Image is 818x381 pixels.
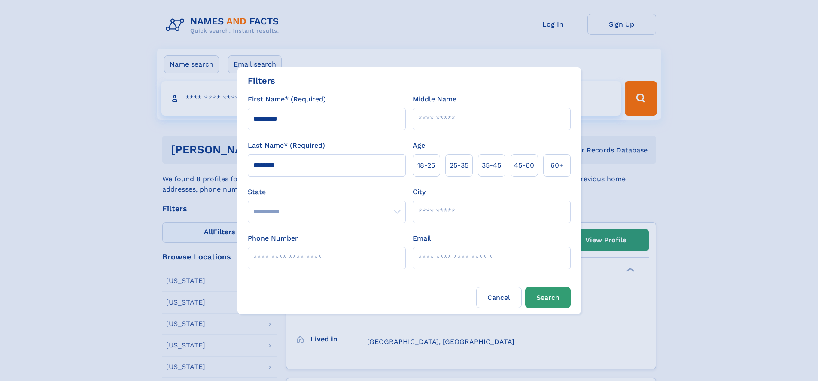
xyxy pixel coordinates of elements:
[525,287,571,308] button: Search
[476,287,522,308] label: Cancel
[413,187,426,197] label: City
[248,140,325,151] label: Last Name* (Required)
[413,140,425,151] label: Age
[413,233,431,244] label: Email
[417,160,435,171] span: 18‑25
[248,94,326,104] label: First Name* (Required)
[482,160,501,171] span: 35‑45
[514,160,534,171] span: 45‑60
[413,94,456,104] label: Middle Name
[248,187,406,197] label: State
[248,74,275,87] div: Filters
[450,160,468,171] span: 25‑35
[248,233,298,244] label: Phone Number
[550,160,563,171] span: 60+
